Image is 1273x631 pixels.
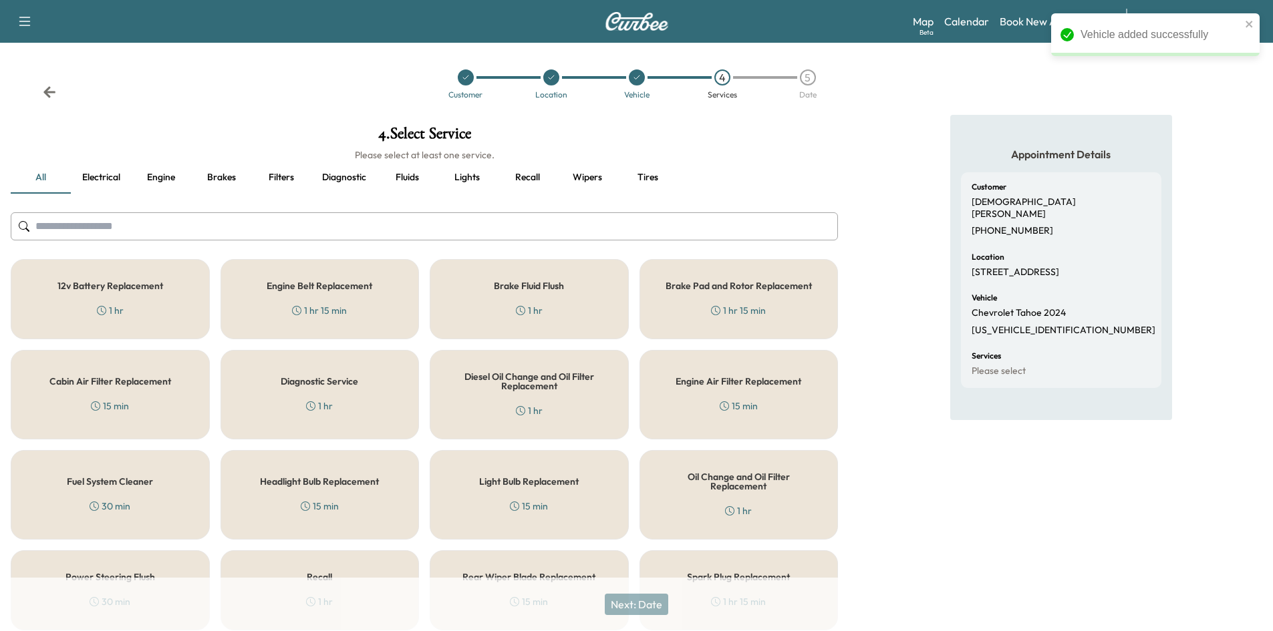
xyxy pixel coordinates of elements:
button: close [1245,19,1254,29]
p: [PHONE_NUMBER] [972,225,1053,237]
a: Book New Appointment [1000,13,1113,29]
h5: 12v Battery Replacement [57,281,163,290]
div: 1 hr [725,504,752,517]
p: [DEMOGRAPHIC_DATA] [PERSON_NAME] [972,196,1151,220]
div: 1 hr 15 min [711,304,766,317]
div: Services [708,91,737,99]
div: 5 [800,69,816,85]
p: Chevrolet Tahoe 2024 [972,307,1066,319]
div: 15 min [91,399,129,413]
button: Wipers [557,162,617,194]
p: [US_VEHICLE_IDENTIFICATION_NUMBER] [972,325,1155,337]
h5: Headlight Bulb Replacement [260,477,379,486]
div: Back [43,85,56,99]
div: basic tabs example [11,162,838,194]
p: [STREET_ADDRESS] [972,266,1059,278]
h6: Vehicle [972,294,997,302]
div: 1 hr 15 min [292,304,347,317]
div: 1 hr [306,399,333,413]
h6: Please select at least one service. [11,148,838,162]
button: Lights [437,162,497,194]
h5: Rear Wiper Blade Replacement [462,572,595,582]
h1: 4 . Select Service [11,126,838,148]
h5: Diagnostic Service [281,377,358,386]
button: Filters [251,162,311,194]
div: Date [799,91,817,99]
button: Tires [617,162,678,194]
div: 4 [714,69,730,85]
h5: Brake Fluid Flush [494,281,564,290]
div: 15 min [301,499,339,513]
div: 1 hr [97,304,124,317]
button: all [11,162,71,194]
div: Vehicle added successfully [1081,27,1241,43]
button: Electrical [71,162,131,194]
div: Location [535,91,567,99]
div: 30 min [90,499,130,513]
h6: Location [972,253,1004,261]
h5: Light Bulb Replacement [479,477,579,486]
div: Vehicle [624,91,650,99]
div: 1 hr [516,304,543,317]
h6: Customer [972,183,1006,191]
a: Calendar [944,13,989,29]
h5: Engine Air Filter Replacement [676,377,801,386]
h5: Diesel Oil Change and Oil Filter Replacement [452,372,607,391]
h6: Services [972,352,1001,360]
h5: Spark Plug Replacement [687,572,790,582]
button: Recall [497,162,557,194]
div: Customer [448,91,482,99]
h5: Oil Change and Oil Filter Replacement [662,472,817,491]
div: 15 min [510,499,548,513]
h5: Appointment Details [961,147,1161,162]
div: Beta [920,27,934,37]
div: 15 min [720,399,758,413]
button: Diagnostic [311,162,377,194]
img: Curbee Logo [605,12,669,31]
p: Please select [972,365,1026,377]
h5: Engine Belt Replacement [267,281,372,290]
button: Brakes [191,162,251,194]
h5: Power Steering Flush [65,572,155,582]
button: Engine [131,162,191,194]
button: Fluids [377,162,437,194]
a: MapBeta [913,13,934,29]
h5: Fuel System Cleaner [67,477,153,486]
div: 1 hr [516,404,543,417]
h5: Brake Pad and Rotor Replacement [666,281,812,290]
h5: Cabin Air Filter Replacement [49,377,171,386]
h5: Recall [307,572,332,582]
